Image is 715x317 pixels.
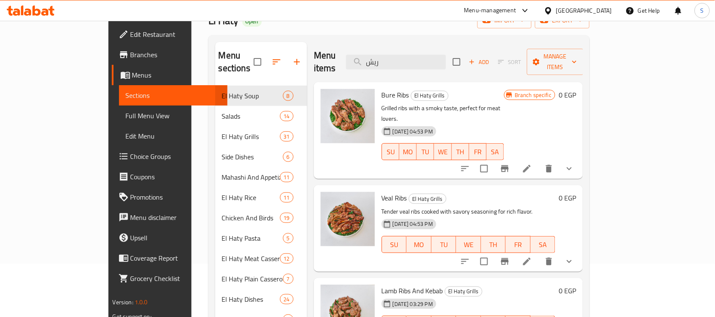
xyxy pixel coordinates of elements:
button: TH [452,143,469,160]
span: Full Menu View [126,111,221,121]
span: [DATE] 04:53 PM [389,128,436,136]
span: TH [455,146,466,158]
a: Edit menu item [522,256,532,267]
span: export [542,15,583,26]
button: SU [382,143,399,160]
span: Add [468,57,491,67]
span: Grocery Checklist [130,273,221,284]
span: El Haty Soup [222,91,283,101]
a: Grocery Checklist [112,268,228,289]
button: TU [432,236,457,253]
a: Upsell [112,228,228,248]
span: SU [385,146,396,158]
a: Menu disclaimer [112,207,228,228]
span: 5 [283,234,293,242]
span: WE [438,146,448,158]
span: 1.0.0 [135,297,148,308]
div: Mahashi And Appetizers [222,172,280,182]
button: SA [531,236,556,253]
span: 11 [280,194,293,202]
span: 19 [280,214,293,222]
span: Coverage Report [130,253,221,263]
div: El Haty Grills [409,194,446,204]
button: Branch-specific-item [495,158,515,179]
div: El Haty Dishes24 [215,289,307,309]
button: show more [559,158,579,179]
a: Choice Groups [112,146,228,167]
div: El Haty Rice11 [215,187,307,208]
button: Manage items [527,49,584,75]
span: El Haty Meat Casseroles [222,253,280,264]
span: Select to update [475,253,493,270]
button: SA [487,143,504,160]
span: Add item [466,56,493,69]
a: Branches [112,44,228,65]
span: MO [410,239,428,251]
span: SA [490,146,501,158]
div: items [280,131,294,142]
a: Sections [119,85,228,106]
span: Version: [113,297,133,308]
div: items [280,192,294,203]
span: 6 [283,153,293,161]
span: Branch specific [511,91,555,99]
span: Manage items [534,51,577,72]
div: El Haty Rice [222,192,280,203]
span: Bure Ribs [382,89,409,101]
span: Branches [130,50,221,60]
p: Grilled ribs with a smoky taste, perfect for meat lovers. [382,103,504,124]
button: SU [382,236,407,253]
div: items [280,294,294,304]
span: 14 [280,112,293,120]
button: sort-choices [455,251,475,272]
button: MO [407,236,432,253]
button: MO [399,143,417,160]
span: FR [473,146,483,158]
a: Promotions [112,187,228,207]
div: El Haty Grills31 [215,126,307,147]
span: Sort sections [266,52,287,72]
span: import [484,15,525,26]
div: El Haty Pasta5 [215,228,307,248]
span: 7 [283,275,293,283]
span: El Haty Pasta [222,233,283,243]
button: Add section [287,52,307,72]
a: Edit menu item [522,164,532,174]
button: Branch-specific-item [495,251,515,272]
button: show more [559,251,579,272]
span: Side Dishes [222,152,283,162]
span: El Haty Plain Casseroles [222,274,283,284]
span: El Haty Grills [222,131,280,142]
span: El Haty Grills [409,194,446,204]
button: delete [539,251,559,272]
button: Add [466,56,493,69]
img: Bure Ribs [321,89,375,143]
h6: 0 EGP [559,285,576,297]
div: items [283,274,294,284]
div: items [283,152,294,162]
div: Mahashi And Appetizers11 [215,167,307,187]
span: FR [509,239,527,251]
div: items [283,91,294,101]
span: Promotions [130,192,221,202]
svg: Show Choices [564,256,574,267]
div: Menu-management [464,6,516,16]
span: 11 [280,173,293,181]
span: Menu disclaimer [130,212,221,222]
div: items [280,111,294,121]
span: TU [420,146,431,158]
span: Select section [448,53,466,71]
div: Open [242,17,262,27]
h2: Menu items [314,49,336,75]
span: SU [385,239,403,251]
span: Chicken And Birds [222,213,280,223]
svg: Show Choices [564,164,574,174]
span: Edit Restaurant [130,29,221,39]
a: Edit Restaurant [112,24,228,44]
span: S [701,6,704,15]
input: search [346,55,446,70]
div: items [280,172,294,182]
div: Side Dishes6 [215,147,307,167]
